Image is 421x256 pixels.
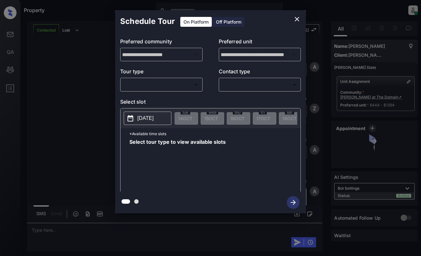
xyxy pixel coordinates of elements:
[219,68,301,78] p: Contact type
[124,112,171,125] button: [DATE]
[213,17,245,27] div: Off Platform
[120,68,203,78] p: Tour type
[219,38,301,48] p: Preferred unit
[137,114,154,122] p: [DATE]
[180,17,212,27] div: On Platform
[291,13,303,26] button: close
[129,128,300,139] p: *Available time slots
[129,139,226,190] span: Select tour type to view available slots
[115,10,180,33] h2: Schedule Tour
[120,38,203,48] p: Preferred community
[120,98,301,108] p: Select slot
